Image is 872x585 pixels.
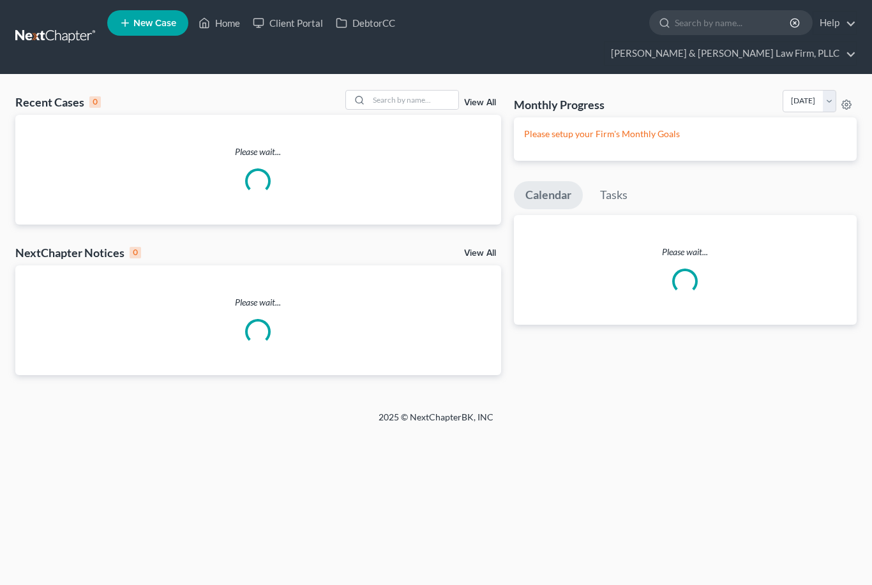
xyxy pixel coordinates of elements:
[524,128,847,140] p: Please setup your Firm's Monthly Goals
[514,97,605,112] h3: Monthly Progress
[15,245,141,260] div: NextChapter Notices
[192,11,246,34] a: Home
[15,145,501,158] p: Please wait...
[514,246,857,258] p: Please wait...
[514,181,583,209] a: Calendar
[464,249,496,258] a: View All
[130,247,141,258] div: 0
[133,19,176,28] span: New Case
[15,94,101,110] div: Recent Cases
[464,98,496,107] a: View All
[89,96,101,108] div: 0
[605,42,856,65] a: [PERSON_NAME] & [PERSON_NAME] Law Firm, PLLC
[329,11,402,34] a: DebtorCC
[72,411,800,434] div: 2025 © NextChapterBK, INC
[675,11,792,34] input: Search by name...
[246,11,329,34] a: Client Portal
[813,11,856,34] a: Help
[589,181,639,209] a: Tasks
[369,91,458,109] input: Search by name...
[15,296,501,309] p: Please wait...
